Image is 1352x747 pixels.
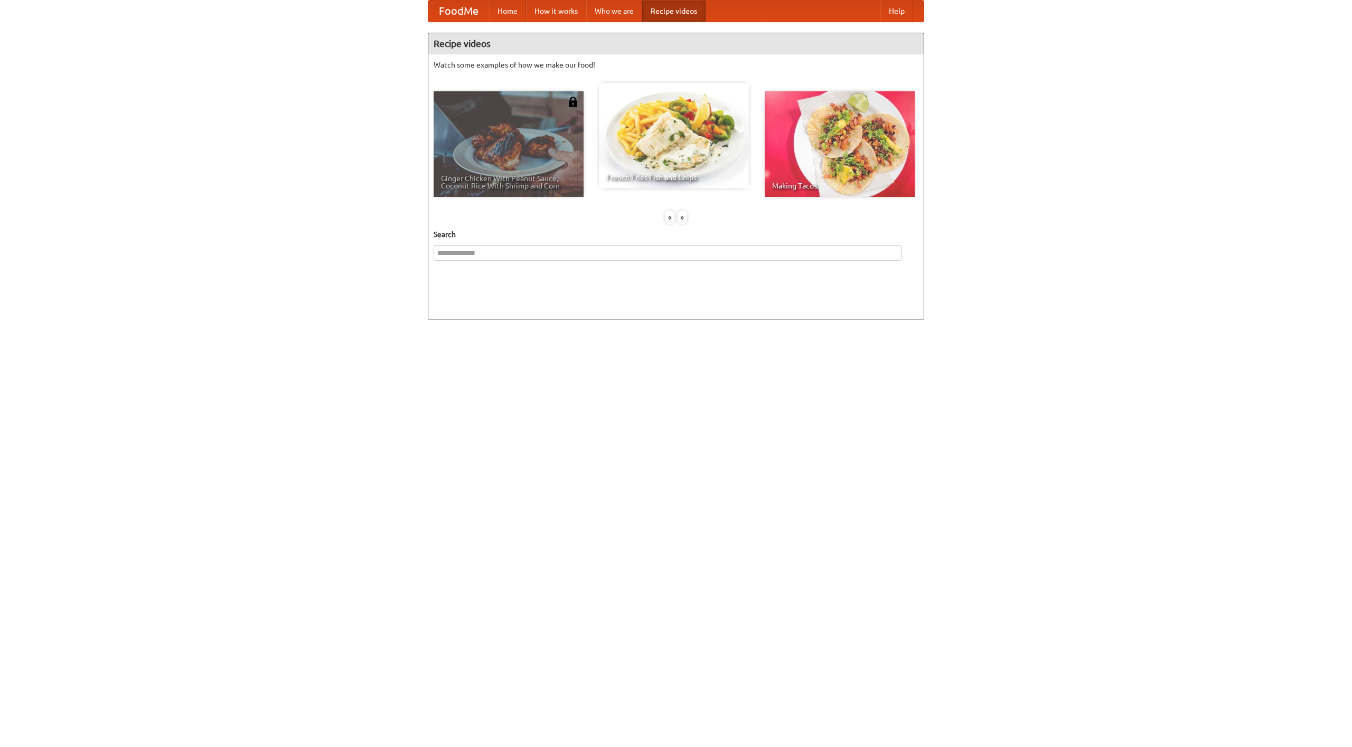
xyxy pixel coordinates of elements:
a: French Fries Fish and Chips [599,83,749,188]
span: French Fries Fish and Chips [606,174,741,181]
h5: Search [434,229,918,240]
div: » [678,211,687,224]
span: Making Tacos [772,182,907,190]
a: Making Tacos [765,91,915,197]
a: Recipe videos [642,1,706,22]
a: How it works [526,1,586,22]
a: Who we are [586,1,642,22]
a: Home [489,1,526,22]
img: 483408.png [568,97,578,107]
p: Watch some examples of how we make our food! [434,60,918,70]
div: « [665,211,674,224]
h4: Recipe videos [428,33,924,54]
a: Help [880,1,913,22]
a: FoodMe [428,1,489,22]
